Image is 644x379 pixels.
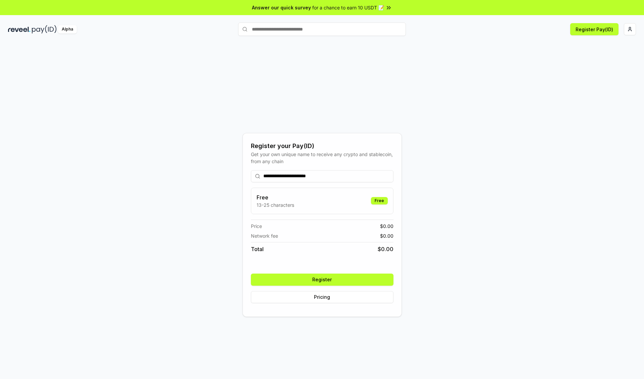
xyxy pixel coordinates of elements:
[251,291,393,303] button: Pricing
[32,25,57,34] img: pay_id
[251,232,278,239] span: Network fee
[257,201,294,208] p: 13-25 characters
[380,223,393,230] span: $ 0.00
[251,245,264,253] span: Total
[257,193,294,201] h3: Free
[251,274,393,286] button: Register
[570,23,619,35] button: Register Pay(ID)
[371,197,388,204] div: Free
[252,4,311,11] span: Answer our quick survey
[251,141,393,151] div: Register your Pay(ID)
[380,232,393,239] span: $ 0.00
[58,25,77,34] div: Alpha
[8,25,31,34] img: reveel_dark
[312,4,384,11] span: for a chance to earn 10 USDT 📝
[251,223,262,230] span: Price
[251,151,393,165] div: Get your own unique name to receive any crypto and stablecoin, from any chain
[378,245,393,253] span: $ 0.00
